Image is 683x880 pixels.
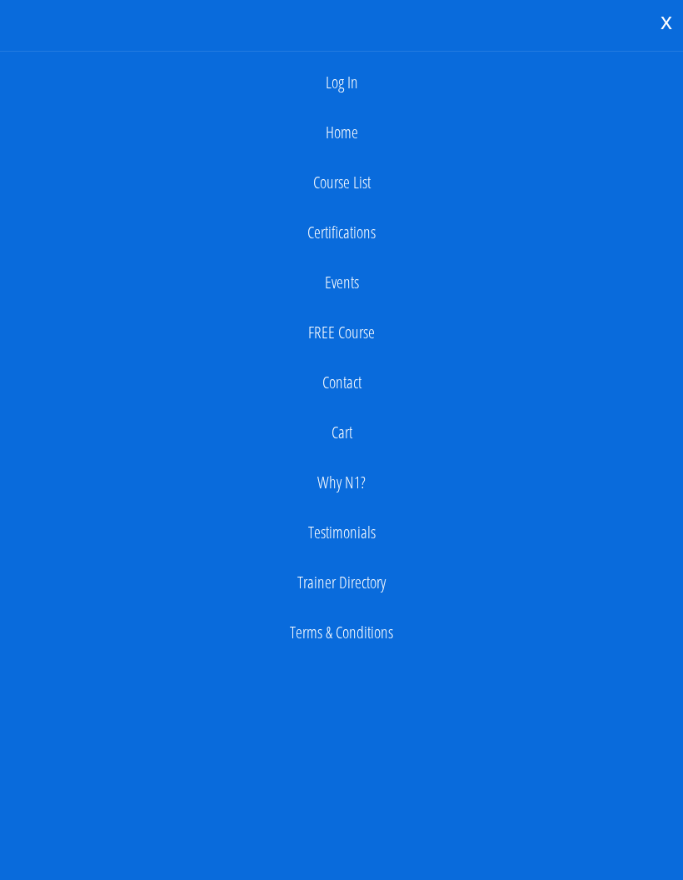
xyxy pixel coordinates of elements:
a: Course List [8,166,675,199]
div: x [650,4,683,39]
a: Testimonials [8,516,675,549]
a: Why N1? [8,466,675,499]
a: Terms & Conditions [8,616,675,649]
a: Events [8,266,675,299]
a: Home [8,116,675,149]
a: Trainer Directory [8,566,675,599]
a: Log In [8,66,675,99]
a: FREE Course [8,316,675,349]
a: Cart [8,416,675,449]
a: Contact [8,366,675,399]
a: Certifications [8,216,675,249]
